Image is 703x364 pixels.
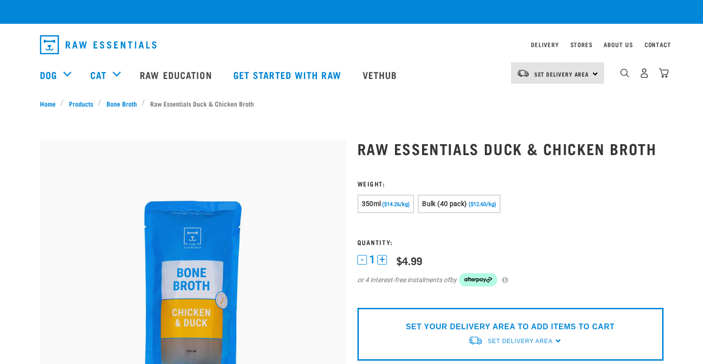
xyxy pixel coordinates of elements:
[377,255,387,265] button: +
[353,56,409,94] a: Vethub
[357,195,414,213] button: 350ml ($14.26/kg)
[40,68,57,82] a: Dog
[531,43,559,46] a: Delivery
[406,321,615,333] p: SET YOUR DELIVERY AREA TO ADD ITEMS TO CART
[604,43,633,46] a: About Us
[32,31,671,58] nav: dropdown navigation
[396,255,422,266] div: $4.99
[534,72,589,76] span: Set Delivery Area
[357,180,664,187] h3: Weight:
[357,255,367,265] button: -
[40,98,61,108] a: Home
[517,69,530,78] img: van-moving.png
[369,255,375,265] span: 1
[382,201,410,207] span: ($14.26/kg)
[459,273,497,286] img: Afterpay
[362,200,381,207] span: 350ml
[422,200,467,207] span: Bulk (40 pack)
[488,338,552,344] span: Set Delivery Area
[101,98,142,108] a: Bone Broth
[418,195,500,213] button: Bulk (40 pack) ($12.60/kg)
[357,140,664,157] h1: Raw Essentials Duck & Chicken Broth
[570,43,593,46] a: Stores
[224,56,353,94] a: Get started with Raw
[639,68,649,78] img: user.png
[659,68,669,78] img: home-icon@2x.png
[40,35,156,54] img: Raw Essentials Logo
[357,238,664,246] h3: Quantity:
[64,98,98,108] a: Products
[645,43,671,46] a: Contact
[469,201,496,207] span: ($12.60/kg)
[357,273,664,286] div: or 4 interest-free instalments of by
[90,68,106,82] a: Cat
[620,69,629,78] img: home-icon-1@2x.png
[130,56,223,94] a: Raw Education
[468,335,483,345] img: van-moving.png
[40,98,664,108] nav: breadcrumbs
